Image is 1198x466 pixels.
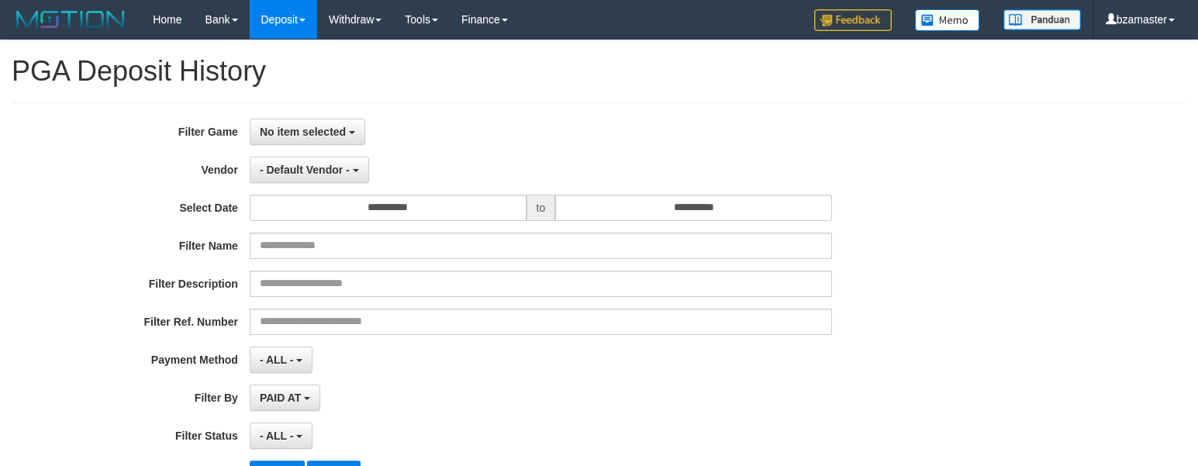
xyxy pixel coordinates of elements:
[260,430,294,442] span: - ALL -
[260,126,346,138] span: No item selected
[260,164,350,176] span: - Default Vendor -
[250,423,312,449] button: - ALL -
[250,119,365,145] button: No item selected
[12,56,1186,87] h1: PGA Deposit History
[1003,9,1081,30] img: panduan.png
[12,8,129,31] img: MOTION_logo.png
[526,195,556,221] span: to
[250,385,320,411] button: PAID AT
[814,9,892,31] img: Feedback.jpg
[250,157,369,183] button: - Default Vendor -
[260,392,301,404] span: PAID AT
[260,354,294,366] span: - ALL -
[915,9,980,31] img: Button%20Memo.svg
[250,347,312,373] button: - ALL -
